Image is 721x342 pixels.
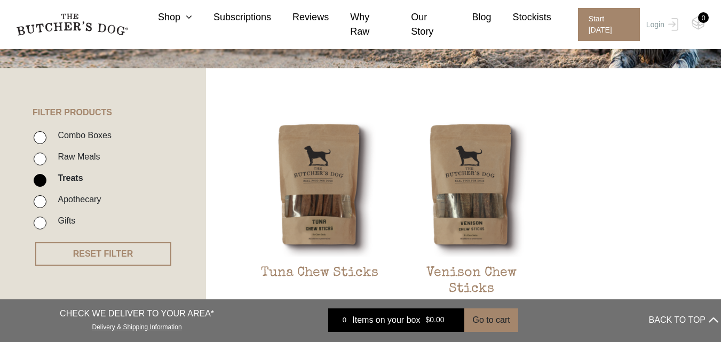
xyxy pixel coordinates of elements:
[425,316,430,324] span: $
[137,10,192,25] a: Shop
[492,10,551,25] a: Stockists
[451,10,492,25] a: Blog
[425,316,444,324] bdi: 0.00
[92,321,182,331] a: Delivery & Shipping Information
[52,149,100,164] label: Raw Meals
[692,16,705,30] img: TBD_Cart-Empty.png
[644,8,678,41] a: Login
[271,10,329,25] a: Reviews
[328,308,464,332] a: 0 Items on your box $0.00
[52,192,101,206] label: Apothecary
[464,308,518,332] button: Go to cart
[329,10,390,39] a: Why Raw
[252,122,387,257] img: Tuna Chew Sticks
[578,8,640,41] span: Start [DATE]
[252,122,387,315] a: Tuna Chew SticksTuna Chew Sticks
[390,10,450,39] a: Our Story
[649,307,718,333] button: BACK TO TOP
[404,265,539,315] h2: Venison Chew Sticks
[336,315,352,325] div: 0
[52,171,83,185] label: Treats
[52,213,75,228] label: Gifts
[698,12,709,23] div: 0
[60,307,214,320] p: CHECK WE DELIVER TO YOUR AREA*
[404,122,539,257] img: Venison Chew Sticks
[352,314,420,327] span: Items on your box
[404,122,539,315] a: Venison Chew SticksVenison Chew Sticks
[52,128,112,142] label: Combo Boxes
[35,242,171,266] button: RESET FILTER
[252,265,387,315] h2: Tuna Chew Sticks
[567,8,644,41] a: Start [DATE]
[192,10,271,25] a: Subscriptions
